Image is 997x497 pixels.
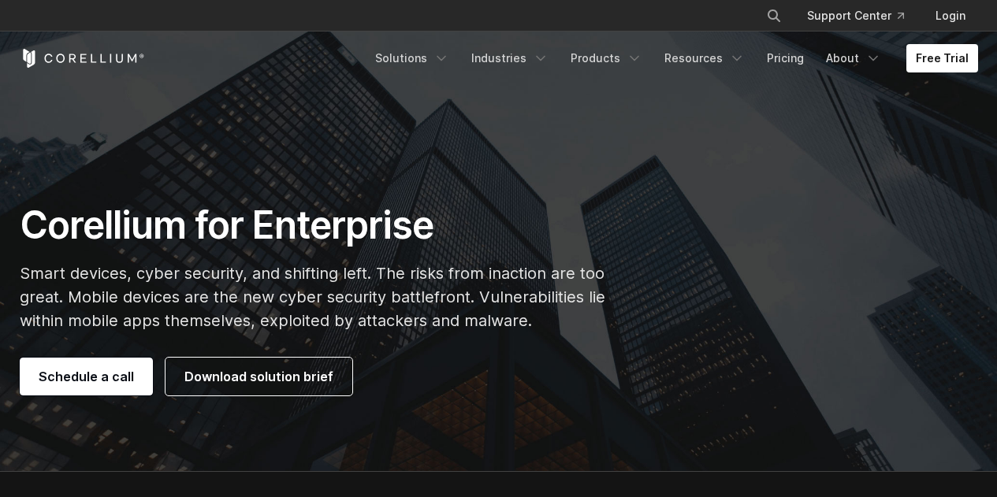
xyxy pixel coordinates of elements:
a: Resources [655,44,754,72]
div: Navigation Menu [747,2,978,30]
a: Corellium Home [20,49,145,68]
button: Search [760,2,788,30]
a: Industries [462,44,558,72]
a: Download solution brief [166,358,352,395]
span: Download solution brief [184,367,333,386]
a: Products [561,44,652,72]
h1: Corellium for Enterprise [20,202,648,249]
a: Pricing [757,44,813,72]
a: About [817,44,891,72]
a: Free Trial [906,44,978,72]
a: Solutions [366,44,459,72]
a: Schedule a call [20,358,153,395]
p: Smart devices, cyber security, and shifting left. The risks from inaction are too great. Mobile d... [20,261,648,332]
a: Login [923,2,978,30]
span: Schedule a call [39,367,134,386]
div: Navigation Menu [366,44,978,72]
a: Support Center [794,2,917,30]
